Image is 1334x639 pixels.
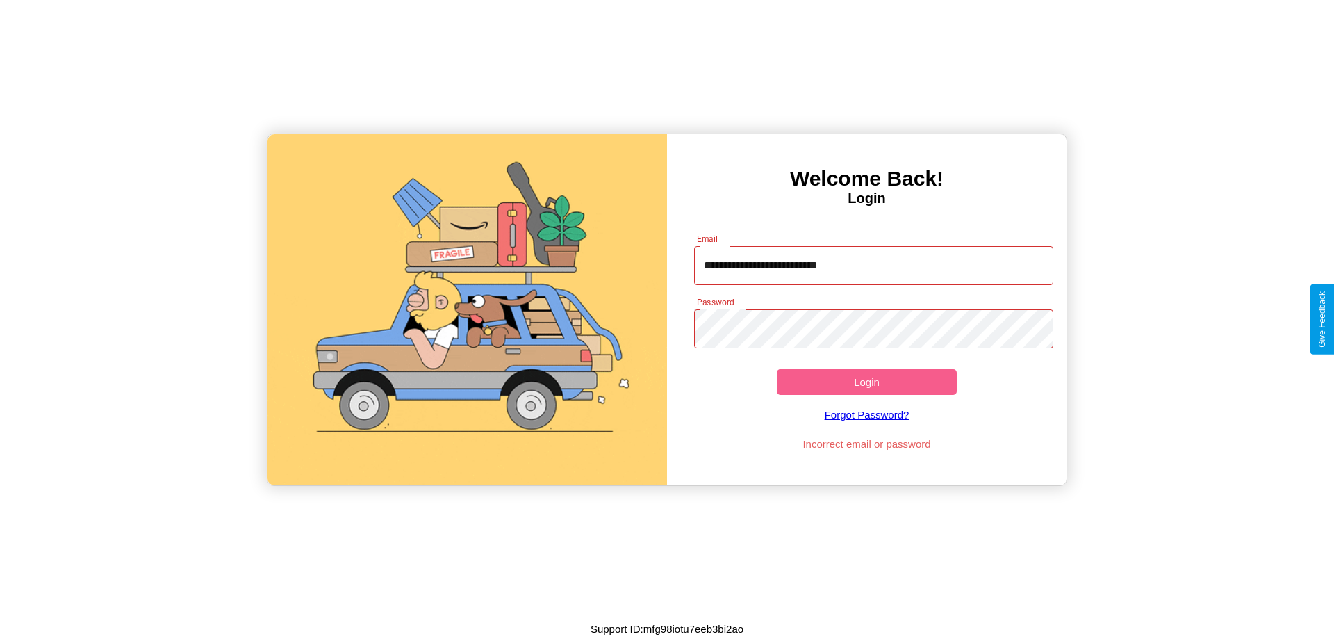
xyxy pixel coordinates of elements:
label: Password [697,296,734,308]
button: Login [777,369,957,395]
p: Incorrect email or password [687,435,1047,453]
label: Email [697,233,718,245]
h3: Welcome Back! [667,167,1067,191]
div: Give Feedback [1317,291,1327,348]
img: gif [267,134,667,485]
a: Forgot Password? [687,395,1047,435]
h4: Login [667,191,1067,207]
p: Support ID: mfg98iotu7eeb3bi2ao [591,620,743,638]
